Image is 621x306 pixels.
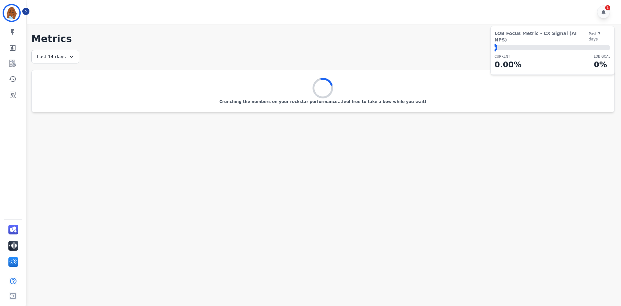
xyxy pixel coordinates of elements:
[594,59,610,71] p: 0 %
[31,33,615,45] h1: Metrics
[495,54,521,59] p: CURRENT
[495,30,589,43] span: LOB Focus Metric - CX Signal (AI NPS)
[495,45,497,50] div: ⬤
[495,59,521,71] p: 0.00 %
[219,99,426,104] p: Crunching the numbers on your rockstar performance...feel free to take a bow while you wait!
[594,54,610,59] p: LOB Goal
[605,5,610,10] div: 1
[589,31,610,42] span: Past 7 days
[31,50,79,63] div: Last 14 days
[4,5,19,21] img: Bordered avatar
